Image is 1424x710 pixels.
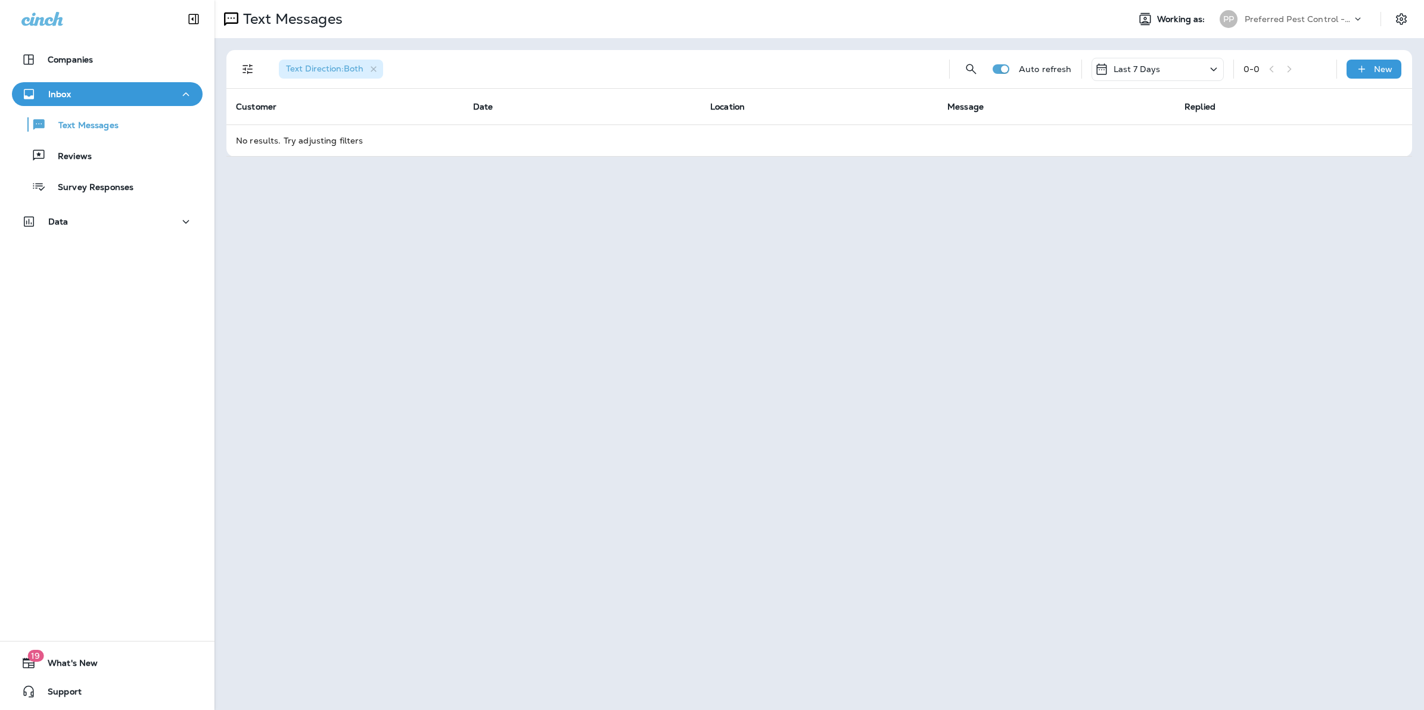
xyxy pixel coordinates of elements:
button: Reviews [12,143,203,168]
span: Message [947,101,984,112]
span: What's New [36,658,98,672]
p: Auto refresh [1019,64,1072,74]
span: Working as: [1157,14,1208,24]
button: Support [12,680,203,703]
p: Data [48,217,69,226]
span: Support [36,687,82,701]
button: Data [12,210,203,233]
p: Inbox [48,89,71,99]
p: Last 7 Days [1114,64,1161,74]
p: Text Messages [46,120,119,132]
span: Date [473,101,493,112]
p: New [1374,64,1392,74]
div: 0 - 0 [1243,64,1260,74]
p: Survey Responses [46,182,133,194]
p: Companies [48,55,93,64]
p: Text Messages [238,10,343,28]
p: Preferred Pest Control - Palmetto [1245,14,1352,24]
span: Customer [236,101,276,112]
button: Text Messages [12,112,203,137]
td: No results. Try adjusting filters [226,124,1412,156]
button: Settings [1391,8,1412,30]
span: Location [710,101,745,112]
div: PP [1220,10,1238,28]
p: Reviews [46,151,92,163]
button: Filters [236,57,260,81]
button: Inbox [12,82,203,106]
button: Search Messages [959,57,983,81]
span: 19 [27,650,43,662]
button: Collapse Sidebar [177,7,210,31]
span: Text Direction : Both [286,63,363,74]
span: Replied [1184,101,1215,112]
button: Survey Responses [12,174,203,199]
div: Text Direction:Both [279,60,383,79]
button: Companies [12,48,203,71]
button: 19What's New [12,651,203,675]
